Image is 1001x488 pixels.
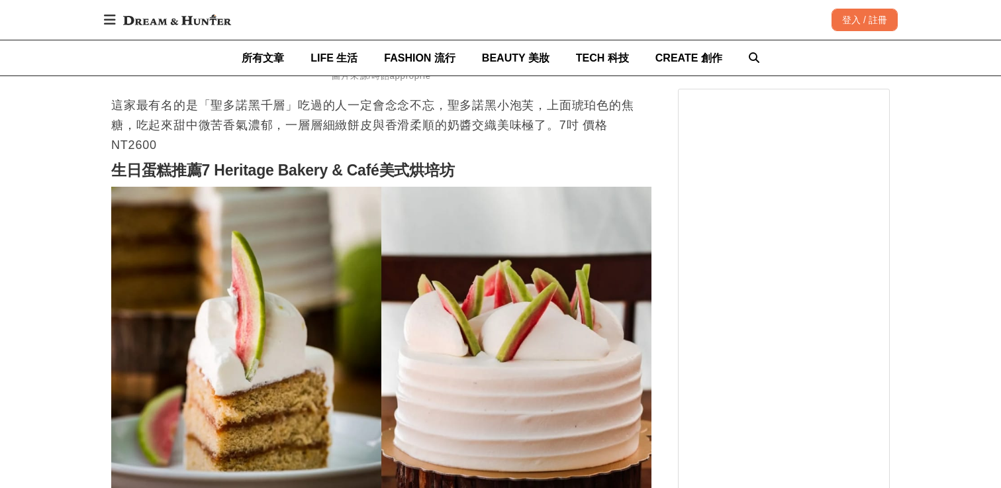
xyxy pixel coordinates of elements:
span: 所有文章 [242,52,284,64]
a: BEAUTY 美妝 [482,40,549,75]
div: 登入 / 註冊 [832,9,898,31]
strong: 生日蛋糕推薦7 Heritage Bakery & Café美式烘培坊 [111,162,455,179]
a: 所有文章 [242,40,284,75]
a: TECH 科技 [576,40,629,75]
span: TECH 科技 [576,52,629,64]
a: FASHION 流行 [384,40,455,75]
a: CREATE 創作 [655,40,722,75]
a: LIFE 生活 [310,40,358,75]
span: LIFE 生活 [310,52,358,64]
span: BEAUTY 美妝 [482,52,549,64]
span: FASHION 流行 [384,52,455,64]
p: 這家最有名的是「聖多諾黑千層」吃過的人一定會念念不忘，聖多諾黑小泡芙，上面琥珀色的焦糖，吃起來甜中微苦香氣濃郁，一層層細緻餅皮與香滑柔順的奶醬交織美味極了。7吋 價格NT2600 [111,95,651,155]
img: Dream & Hunter [117,8,238,32]
span: 圖片來源/時飴approprié [332,71,430,81]
span: CREATE 創作 [655,52,722,64]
